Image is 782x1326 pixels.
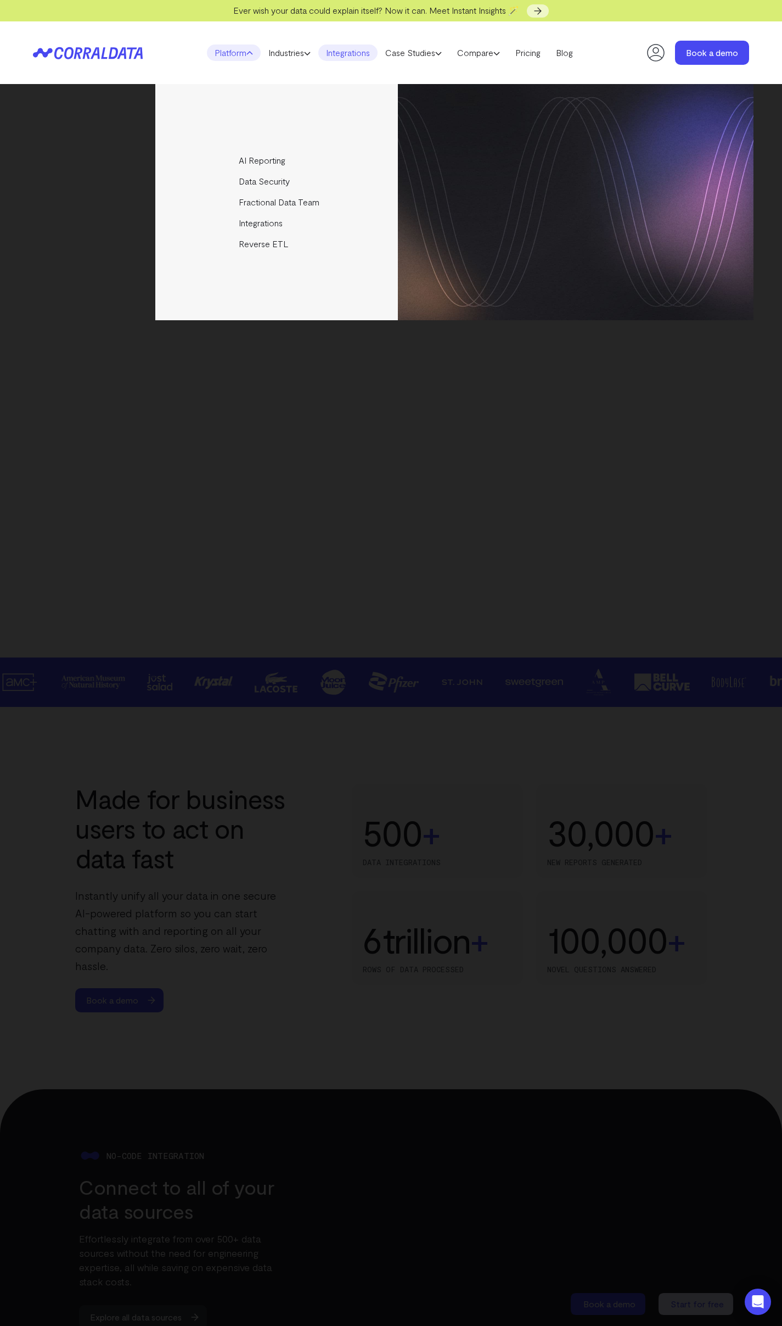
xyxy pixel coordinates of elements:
a: Blog [548,44,581,61]
a: Platform [207,44,261,61]
div: Open Intercom Messenger [745,1289,771,1315]
a: Industries [261,44,318,61]
a: Reverse ETL [155,233,400,254]
a: Case Studies [378,44,449,61]
a: AI Reporting [155,150,400,171]
a: Compare [449,44,508,61]
a: Integrations [155,213,400,233]
a: Integrations [318,44,378,61]
a: Data Security [155,171,400,192]
a: Book a demo [675,41,749,65]
a: Pricing [508,44,548,61]
span: Ever wish your data could explain itself? Now it can. Meet Instant Insights 🪄 [233,5,519,15]
a: Fractional Data Team [155,192,400,213]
